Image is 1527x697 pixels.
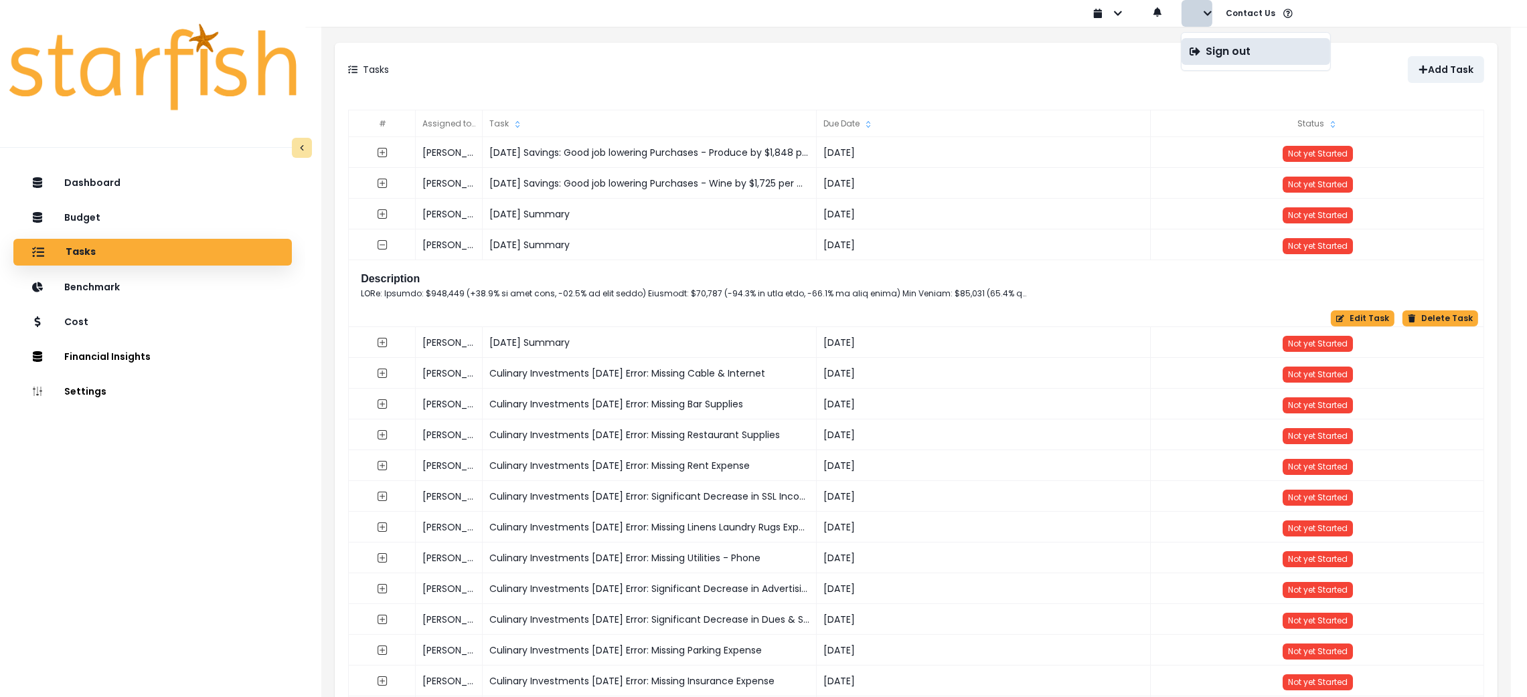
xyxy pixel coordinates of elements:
button: Settings [13,378,292,405]
button: Cost [13,308,292,335]
div: [DATE] Summary [483,199,817,229]
svg: sort [1328,119,1338,130]
div: [PERSON_NAME] [416,168,483,199]
div: Culinary Investments [DATE] Error: Missing Linens Laundry Rugs Expense [483,512,817,542]
button: Dashboard [13,169,292,196]
p: Add Task [1428,64,1473,76]
button: expand outline [370,546,394,570]
svg: sort [512,119,523,130]
p: Sign out [1206,45,1251,58]
span: Not yet Started [1288,553,1348,565]
button: Add Task [1408,56,1484,83]
svg: expand outline [377,676,388,686]
div: Due Date [817,110,1151,137]
button: expand outline [370,140,394,165]
svg: expand outline [377,553,388,563]
div: [PERSON_NAME] [416,512,483,542]
button: expand outline [370,515,394,539]
button: expand outline [370,607,394,631]
svg: expand outline [377,337,388,348]
button: Delete Task [1402,310,1478,326]
button: expand outline [370,577,394,601]
svg: expand outline [377,368,388,379]
svg: sort [863,119,874,130]
span: Not yet Started [1288,584,1348,595]
div: [DATE] [817,358,1151,389]
div: Culinary Investments [DATE] Error: Missing Restaurant Supplies [483,419,817,450]
button: expand outline [370,392,394,416]
svg: expand outline [377,522,388,532]
div: [PERSON_NAME] [416,450,483,481]
div: [DATE] [817,419,1151,450]
div: Culinary Investments [DATE] Error: Missing Insurance Expense [483,666,817,696]
div: [PERSON_NAME] [416,199,483,229]
div: [PERSON_NAME] [416,604,483,635]
svg: expand outline [377,491,388,502]
div: Culinary Investments [DATE] Error: Missing Bar Supplies [483,389,817,419]
span: Not yet Started [1288,240,1348,252]
svg: expand outline [377,147,388,158]
div: # [349,110,416,137]
div: [PERSON_NAME] [416,666,483,696]
button: collasped outline [370,233,394,257]
svg: expand outline [377,645,388,656]
svg: expand outline [377,178,388,189]
button: expand outline [370,330,394,355]
svg: collasped outline [377,239,388,250]
div: [DATE] [817,168,1151,199]
p: Dashboard [64,177,120,189]
div: [DATE] [817,327,1151,358]
div: Culinary Investments [DATE] Error: Significant Decrease in Dues & Subscriptions [483,604,817,635]
svg: expand outline [377,429,388,440]
div: [DATE] Savings: Good job lowering Purchases - Wine by $1,725 per month! [483,168,817,199]
span: Not yet Started [1288,209,1348,221]
div: [PERSON_NAME] [416,389,483,419]
div: [DATE] [817,450,1151,481]
button: Tasks [13,239,292,266]
button: expand outline [370,454,394,478]
span: Not yet Started [1288,645,1348,657]
div: [DATE] Summary [483,229,817,260]
div: Assigned to [416,110,483,137]
svg: expand outline [377,583,388,594]
span: Not yet Started [1288,179,1348,190]
button: expand outline [370,171,394,195]
div: Culinary Investments [DATE] Error: Missing Parking Expense [483,635,817,666]
div: Task [483,110,817,137]
div: [PERSON_NAME] [416,137,483,168]
svg: sort [475,119,485,130]
p: Budget [64,212,100,223]
button: expand outline [370,484,394,508]
span: Not yet Started [1288,338,1348,349]
svg: expand outline [377,209,388,219]
svg: expand outline [377,460,388,471]
div: Culinary Investments [DATE] Error: Missing Rent Expense [483,450,817,481]
div: Culinary Investments [DATE] Error: Significant Decrease in Advertising/Printing [483,573,817,604]
span: Not yet Started [1288,615,1348,626]
p: Tasks [66,246,96,258]
h2: Description [361,272,1473,285]
span: Not yet Started [1288,430,1348,441]
div: [DATE] [817,573,1151,604]
p: LORe: Ipsumdo: $948,449 (+38.9% si amet cons, -02.5% ad elit seddo) Eiusmodt: $70,787 (-94.3% in ... [361,288,1030,300]
div: Culinary Investments [DATE] Error: Significant Decrease in SSL Income [483,481,817,512]
div: [PERSON_NAME] [416,358,483,389]
span: Not yet Started [1288,461,1348,472]
div: [DATE] [817,666,1151,696]
span: Not yet Started [1288,399,1348,411]
button: expand outline [370,638,394,662]
button: Benchmark [13,274,292,300]
p: Cost [64,316,88,328]
span: Not yet Started [1288,522,1348,534]
div: [PERSON_NAME] [416,635,483,666]
button: expand outline [370,202,394,226]
button: expand outline [370,669,394,693]
button: expand outline [370,423,394,447]
div: Culinary Investments [DATE] Error: Missing Utilities - Phone [483,542,817,573]
div: [PERSON_NAME] [416,419,483,450]
div: [PERSON_NAME] [416,573,483,604]
button: expand outline [370,361,394,385]
div: [DATE] Summary [483,327,817,358]
span: Not yet Started [1288,369,1348,380]
div: [PERSON_NAME] [416,481,483,512]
